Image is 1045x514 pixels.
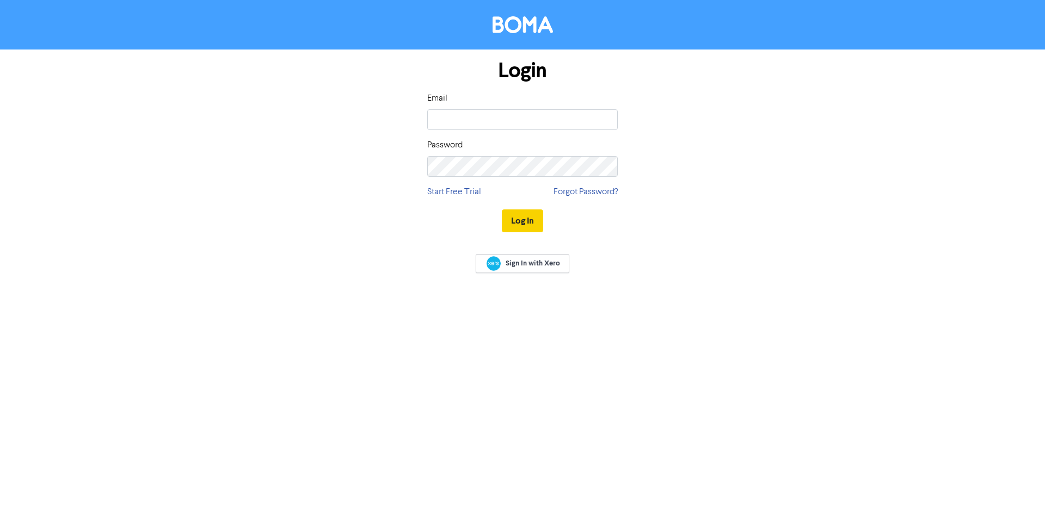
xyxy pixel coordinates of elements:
[427,139,463,152] label: Password
[554,185,618,199] a: Forgot Password?
[427,58,618,83] h1: Login
[506,258,560,268] span: Sign In with Xero
[476,254,569,273] a: Sign In with Xero
[502,209,543,232] button: Log In
[487,256,501,271] img: Xero logo
[493,16,553,33] img: BOMA Logo
[427,185,481,199] a: Start Free Trial
[427,92,447,105] label: Email
[908,397,1045,514] iframe: Chat Widget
